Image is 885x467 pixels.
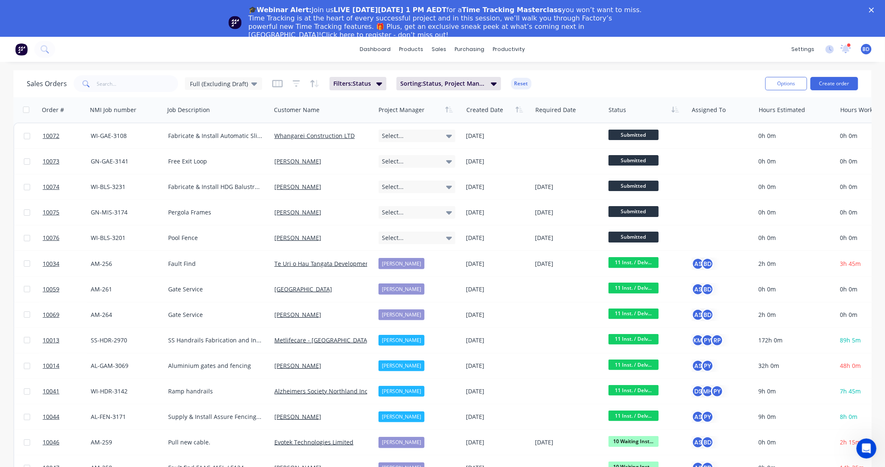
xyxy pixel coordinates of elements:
[168,387,263,396] div: Ramp handrails
[190,79,248,88] span: Full (Excluding Draft)
[609,283,659,293] span: 11 Inst. / Delv...
[511,78,532,89] button: Reset
[91,285,158,293] div: AM-261
[711,385,724,398] div: PY
[692,309,704,321] div: AS
[168,362,263,370] div: Aluminium gates and fencing
[489,43,529,56] div: productivity
[840,208,858,216] span: 0h 0m
[840,132,858,140] span: 0h 0m
[701,436,714,449] div: BD
[840,260,861,268] span: 3h 45m
[43,404,91,429] a: 10044
[692,385,724,398] button: DSMHPY
[43,302,91,327] a: 10069
[382,208,404,217] span: Select...
[15,43,28,56] img: Factory
[248,6,312,14] b: 🎓Webinar Alert:
[334,79,371,88] span: Filters: Status
[462,6,562,14] b: Time Tracking Masterclass
[248,6,643,39] div: Join us for a you won’t want to miss. Time Tracking is at the heart of every successful project a...
[274,183,321,191] a: [PERSON_NAME]
[91,311,158,319] div: AM-264
[167,106,210,114] div: Job Description
[97,75,179,92] input: Search...
[466,362,529,370] div: [DATE]
[535,260,602,268] div: [DATE]
[692,385,704,398] div: DS
[535,438,602,447] div: [DATE]
[609,334,659,345] span: 11 Inst. / Delv...
[692,436,704,449] div: AS
[91,362,158,370] div: AL-GAM-3069
[379,106,425,114] div: Project Manager
[274,260,382,268] a: Te Uri o Hau Tangata Development Ltd
[692,283,704,296] div: AS
[759,413,830,421] div: 9h 0m
[466,183,529,191] div: [DATE]
[274,387,368,395] a: Alzheimers Society Northland Inc
[609,309,659,319] span: 11 Inst. / Delv...
[42,106,64,114] div: Order #
[609,257,659,268] span: 11 Inst. / Delv...
[701,309,714,321] div: BD
[274,413,321,421] a: [PERSON_NAME]
[759,157,830,166] div: 0h 0m
[692,258,714,270] button: ASBD
[43,225,91,250] a: 10076
[43,260,59,268] span: 10034
[43,149,91,174] a: 10073
[43,208,59,217] span: 10075
[228,16,242,29] img: Profile image for Team
[466,157,529,166] div: [DATE]
[379,386,425,397] div: [PERSON_NAME]
[857,439,877,459] iframe: Intercom live chat
[759,183,830,191] div: 0h 0m
[535,106,576,114] div: Required Date
[840,311,858,319] span: 0h 0m
[701,411,714,423] div: PY
[274,362,321,370] a: [PERSON_NAME]
[863,46,870,53] span: BD
[759,260,830,268] div: 2h 0m
[43,157,59,166] span: 10073
[759,234,830,242] div: 0h 0m
[379,309,425,320] div: [PERSON_NAME]
[466,311,529,319] div: [DATE]
[395,43,428,56] div: products
[840,362,861,370] span: 48h 0m
[168,234,263,242] div: Pool Fence
[91,183,158,191] div: WI-BLS-3231
[609,206,659,217] span: Submitted
[274,311,321,319] a: [PERSON_NAME]
[382,234,404,242] span: Select...
[43,234,59,242] span: 10076
[356,43,395,56] a: dashboard
[330,77,386,90] button: Filters:Status
[840,387,861,395] span: 7h 45m
[466,132,529,140] div: [DATE]
[759,285,830,293] div: 0h 0m
[765,77,807,90] button: Options
[43,285,59,293] span: 10059
[701,283,714,296] div: BD
[609,411,659,421] span: 11 Inst. / Delv...
[379,335,425,346] div: [PERSON_NAME]
[466,285,529,293] div: [DATE]
[840,438,861,446] span: 2h 15m
[535,208,602,217] div: [DATE]
[43,132,59,140] span: 10072
[379,411,425,422] div: [PERSON_NAME]
[90,106,136,114] div: NMI Job number
[43,183,59,191] span: 10074
[91,438,158,447] div: AM-259
[466,106,503,114] div: Created Date
[168,438,263,447] div: Pull new cable.
[466,336,529,345] div: [DATE]
[609,360,659,370] span: 11 Inst. / Delv...
[43,200,91,225] a: 10075
[535,183,602,191] div: [DATE]
[840,234,858,242] span: 0h 0m
[759,208,830,217] div: 0h 0m
[759,438,830,447] div: 0h 0m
